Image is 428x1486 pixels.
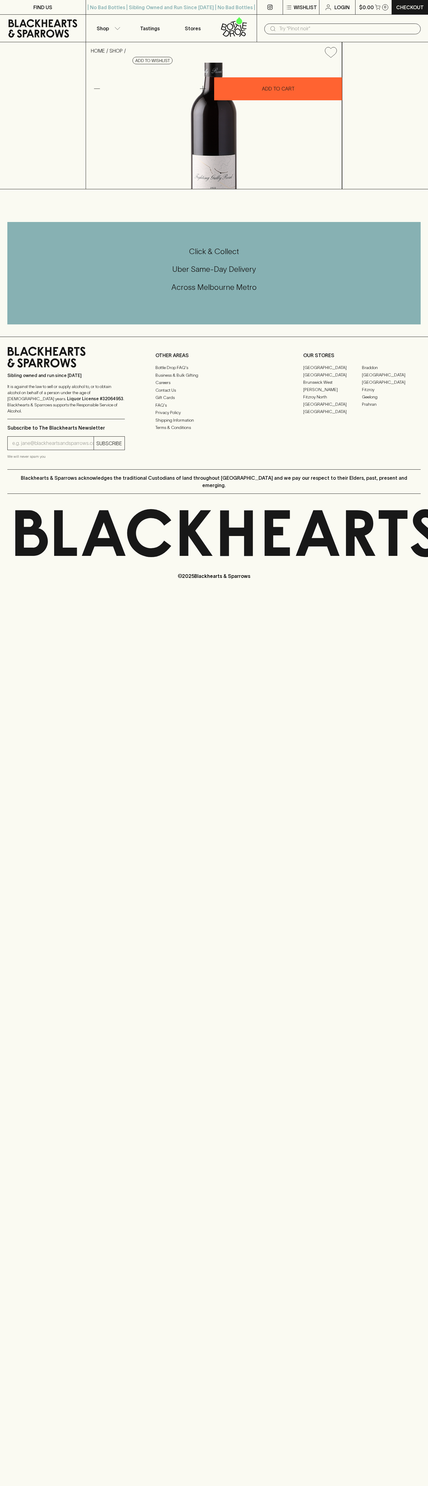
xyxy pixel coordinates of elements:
a: SHOP [110,48,123,54]
a: Braddon [362,364,421,371]
a: Stores [171,15,214,42]
a: [GEOGRAPHIC_DATA] [303,401,362,408]
h5: Uber Same-Day Delivery [7,264,421,274]
a: [GEOGRAPHIC_DATA] [303,364,362,371]
p: OTHER AREAS [155,352,273,359]
a: Fitzroy [362,386,421,393]
p: It is against the law to sell or supply alcohol to, or to obtain alcohol on behalf of a person un... [7,383,125,414]
h5: Across Melbourne Metro [7,282,421,292]
p: Login [334,4,350,11]
p: FIND US [33,4,52,11]
p: ADD TO CART [262,85,295,92]
a: [GEOGRAPHIC_DATA] [303,371,362,379]
input: Try "Pinot noir" [279,24,416,34]
p: Wishlist [294,4,317,11]
p: $0.00 [359,4,374,11]
p: Stores [185,25,201,32]
p: 0 [384,6,386,9]
a: Careers [155,379,273,386]
a: Shipping Information [155,416,273,424]
p: Tastings [140,25,160,32]
p: Shop [97,25,109,32]
h5: Click & Collect [7,246,421,257]
button: Shop [86,15,129,42]
a: Fitzroy North [303,393,362,401]
p: We will never spam you [7,453,125,460]
p: OUR STORES [303,352,421,359]
a: [GEOGRAPHIC_DATA] [362,379,421,386]
a: [PERSON_NAME] [303,386,362,393]
p: Blackhearts & Sparrows acknowledges the traditional Custodians of land throughout [GEOGRAPHIC_DAT... [12,474,416,489]
button: Add to wishlist [322,45,339,60]
a: Contact Us [155,386,273,394]
a: Bottle Drop FAQ's [155,364,273,371]
p: Subscribe to The Blackhearts Newsletter [7,424,125,431]
a: Tastings [128,15,171,42]
a: Privacy Policy [155,409,273,416]
button: ADD TO CART [214,77,342,100]
button: SUBSCRIBE [94,437,125,450]
a: Terms & Conditions [155,424,273,431]
a: [GEOGRAPHIC_DATA] [303,408,362,415]
div: Call to action block [7,222,421,324]
strong: Liquor License #32064953 [67,396,123,401]
button: Add to wishlist [132,57,173,64]
a: Prahran [362,401,421,408]
p: SUBSCRIBE [96,440,122,447]
a: Business & Bulk Gifting [155,371,273,379]
input: e.g. jane@blackheartsandsparrows.com.au [12,438,94,448]
a: [GEOGRAPHIC_DATA] [362,371,421,379]
a: FAQ's [155,401,273,409]
a: Brunswick West [303,379,362,386]
p: Checkout [396,4,424,11]
a: Geelong [362,393,421,401]
p: Sibling owned and run since [DATE] [7,372,125,379]
a: Gift Cards [155,394,273,401]
img: 31123.png [86,63,342,189]
a: HOME [91,48,105,54]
